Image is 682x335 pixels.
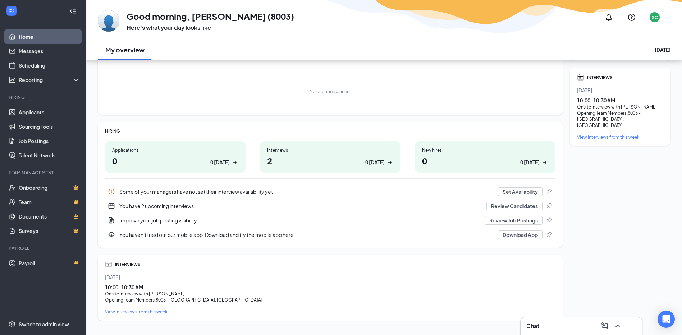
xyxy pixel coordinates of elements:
[105,274,555,281] div: [DATE]
[69,8,77,15] svg: Collapse
[498,187,543,196] button: Set Availability
[612,320,623,332] button: ChevronUp
[119,188,494,195] div: Some of your managers have not set their interview availability yet
[545,188,553,195] svg: Pin
[9,94,79,100] div: Hiring
[231,159,238,166] svg: ArrowRight
[108,217,115,224] svg: DocumentAdd
[365,159,385,166] div: 0 [DATE]
[19,195,80,209] a: TeamCrown
[19,58,80,73] a: Scheduling
[655,46,670,53] div: [DATE]
[526,322,539,330] h3: Chat
[105,291,555,297] div: Onsite Interview with [PERSON_NAME]
[127,24,294,32] h3: Here’s what your day looks like
[267,147,393,153] div: Interviews
[498,230,543,239] button: Download App
[520,159,540,166] div: 0 [DATE]
[415,141,555,173] a: New hires00 [DATE]ArrowRight
[19,119,80,134] a: Sourcing Tools
[386,159,393,166] svg: ArrowRight
[260,141,400,173] a: Interviews20 [DATE]ArrowRight
[577,87,663,94] div: [DATE]
[587,74,663,81] div: INTERVIEWS
[19,29,80,44] a: Home
[19,321,69,328] div: Switch to admin view
[267,155,393,167] h1: 2
[626,322,635,330] svg: Minimize
[577,110,663,128] div: Opening Team Members , 8003 - [GEOGRAPHIC_DATA], [GEOGRAPHIC_DATA]
[545,202,553,210] svg: Pin
[485,216,543,225] button: Review Job Postings
[577,97,663,104] div: 10:00 - 10:30 AM
[8,7,15,14] svg: WorkstreamLogo
[658,311,675,328] div: Open Intercom Messenger
[105,128,555,134] div: HIRING
[119,217,480,224] div: Improve your job posting visibility
[9,245,79,251] div: Payroll
[9,170,79,176] div: Team Management
[422,147,548,153] div: New hires
[541,159,548,166] svg: ArrowRight
[19,224,80,238] a: SurveysCrown
[108,188,115,195] svg: Info
[627,13,636,22] svg: QuestionInfo
[119,202,482,210] div: You have 2 upcoming interviews
[652,14,658,20] div: SC
[105,184,555,199] a: InfoSome of your managers have not set their interview availability yetSet AvailabilityPin
[105,261,112,268] svg: Calendar
[19,134,80,148] a: Job Postings
[115,261,555,267] div: INTERVIEWS
[105,228,555,242] div: You haven't tried out our mobile app. Download and try the mobile app here...
[105,284,555,291] div: 10:00 - 10:30 AM
[112,147,238,153] div: Applications
[600,322,609,330] svg: ComposeMessage
[105,297,555,303] div: Opening Team Members , 8003 - [GEOGRAPHIC_DATA], [GEOGRAPHIC_DATA]
[19,76,81,83] div: Reporting
[577,74,584,81] svg: Calendar
[613,322,622,330] svg: ChevronUp
[19,256,80,270] a: PayrollCrown
[105,199,555,213] a: CalendarNewYou have 2 upcoming interviewsReview CandidatesPin
[599,320,610,332] button: ComposeMessage
[105,213,555,228] div: Improve your job posting visibility
[105,213,555,228] a: DocumentAddImprove your job posting visibilityReview Job PostingsPin
[98,10,119,32] img: Sarah Casperson (8003)
[108,231,115,238] svg: Download
[604,13,613,22] svg: Notifications
[577,134,663,140] a: View interviews from this week
[119,231,494,238] div: You haven't tried out our mobile app. Download and try the mobile app here...
[108,202,115,210] svg: CalendarNew
[105,309,555,315] a: View interviews from this week
[625,320,636,332] button: Minimize
[112,155,238,167] h1: 0
[310,88,351,95] div: No priorities pinned.
[105,45,145,54] h2: My overview
[105,199,555,213] div: You have 2 upcoming interviews
[422,155,548,167] h1: 0
[19,209,80,224] a: DocumentsCrown
[210,159,230,166] div: 0 [DATE]
[545,217,553,224] svg: Pin
[127,10,294,22] h1: Good morning, [PERSON_NAME] (8003)
[9,76,16,83] svg: Analysis
[19,180,80,195] a: OnboardingCrown
[105,184,555,199] div: Some of your managers have not set their interview availability yet
[9,321,16,328] svg: Settings
[19,44,80,58] a: Messages
[577,104,663,110] div: Onsite Interview with [PERSON_NAME]
[486,202,543,210] button: Review Candidates
[105,141,246,173] a: Applications00 [DATE]ArrowRight
[545,231,553,238] svg: Pin
[19,105,80,119] a: Applicants
[105,228,555,242] a: DownloadYou haven't tried out our mobile app. Download and try the mobile app here...Download AppPin
[19,148,80,162] a: Talent Network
